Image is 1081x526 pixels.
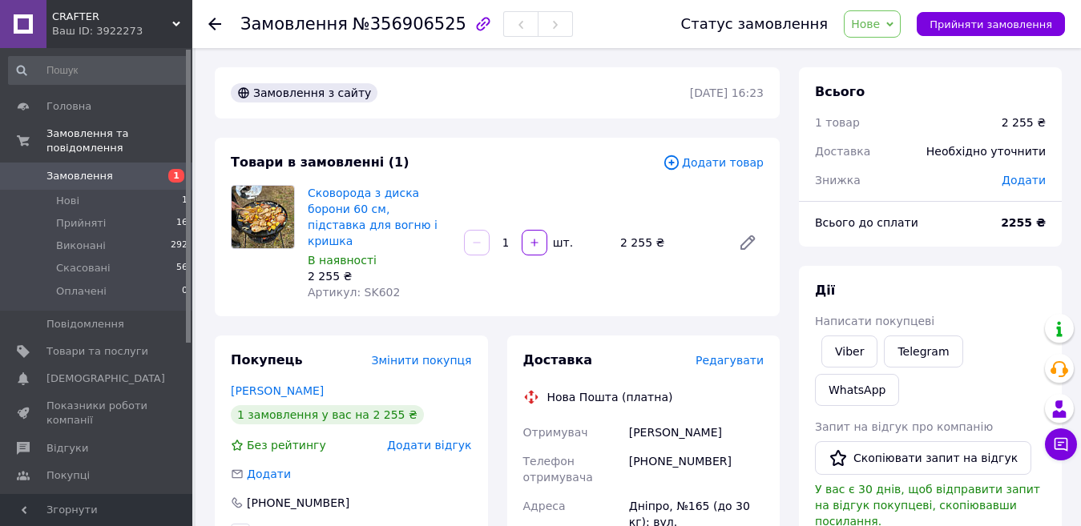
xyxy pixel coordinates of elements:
[56,261,111,275] span: Скасовані
[917,12,1065,36] button: Прийняти замовлення
[930,18,1052,30] span: Прийняти замовлення
[245,495,351,511] div: [PHONE_NUMBER]
[46,317,124,331] span: Повідомлення
[231,155,409,170] span: Товари в замовленні (1)
[626,447,767,492] div: [PHONE_NUMBER]
[815,441,1031,475] button: Скопіювати запит на відгук
[247,439,326,452] span: Без рейтингу
[1002,114,1046,130] div: 2 255 ₴
[182,284,188,299] span: 0
[690,86,764,99] time: [DATE] 16:23
[46,441,88,456] span: Відгуки
[240,14,348,34] span: Замовлення
[208,16,221,32] div: Повернутися назад
[523,352,593,367] span: Доставка
[851,18,880,30] span: Нове
[523,500,566,512] span: Адреса
[46,344,148,359] span: Товари та послуги
[308,187,438,247] a: Сковорода з диска борони 60 см, підставка для вогню і кришка
[46,468,90,483] span: Покупці
[549,235,575,251] div: шт.
[815,374,899,406] a: WhatsApp
[696,354,764,367] span: Редагувати
[46,126,192,155] span: Замовлення та повідомлення
[815,315,934,327] span: Написати покупцеві
[176,216,188,231] span: 16
[231,83,377,102] div: Замовлення з сайту
[247,468,291,480] span: Додати
[821,335,877,367] a: Viber
[1002,174,1046,187] span: Додати
[46,169,113,183] span: Замовлення
[308,254,377,267] span: В наявності
[8,56,189,85] input: Пошук
[231,384,324,397] a: [PERSON_NAME]
[917,134,1055,169] div: Необхідно уточнити
[815,145,870,158] span: Доставка
[626,418,767,447] div: [PERSON_NAME]
[614,231,725,254] div: 2 255 ₴
[815,420,993,433] span: Запит на відгук про компанію
[308,286,400,299] span: Артикул: SK602
[353,14,466,34] span: №356906525
[52,10,172,24] span: CRAFTER
[815,216,918,229] span: Всього до сплати
[884,335,962,367] a: Telegram
[815,283,835,298] span: Дії
[56,216,106,231] span: Прийняті
[46,399,148,428] span: Показники роботи компанії
[663,154,764,171] span: Додати товар
[308,268,451,284] div: 2 255 ₴
[815,116,860,129] span: 1 товар
[732,227,764,259] a: Редагувати
[176,261,188,275] span: 56
[46,371,165,386] span: [DEMOGRAPHIC_DATA]
[56,194,79,208] span: Нові
[1001,216,1046,229] b: 2255 ₴
[56,284,107,299] span: Оплачені
[231,405,424,424] div: 1 замовлення у вас на 2 255 ₴
[815,84,865,99] span: Всього
[523,426,588,439] span: Отримувач
[372,354,472,367] span: Змінити покупця
[543,389,677,405] div: Нова Пошта (платна)
[523,455,593,484] span: Телефон отримувача
[171,239,188,253] span: 292
[232,186,294,248] img: Сковорода з диска борони 60 см, підставка для вогню і кришка
[56,239,106,253] span: Виконані
[815,174,861,187] span: Знижка
[182,194,188,208] span: 1
[46,99,91,114] span: Головна
[52,24,192,38] div: Ваш ID: 3922273
[1045,428,1077,460] button: Чат з покупцем
[681,16,829,32] div: Статус замовлення
[387,439,471,452] span: Додати відгук
[168,169,184,183] span: 1
[231,352,303,367] span: Покупець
